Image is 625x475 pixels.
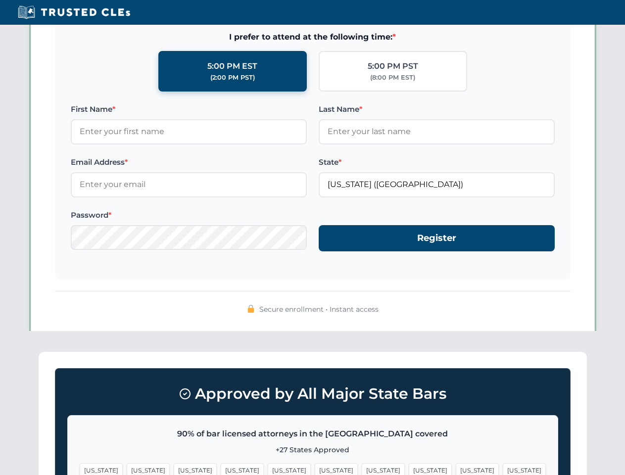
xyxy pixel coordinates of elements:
[247,305,255,313] img: 🔒
[15,5,133,20] img: Trusted CLEs
[207,60,257,73] div: 5:00 PM EST
[80,444,546,455] p: +27 States Approved
[210,73,255,83] div: (2:00 PM PST)
[259,304,379,315] span: Secure enrollment • Instant access
[71,209,307,221] label: Password
[319,119,555,144] input: Enter your last name
[71,156,307,168] label: Email Address
[71,172,307,197] input: Enter your email
[71,103,307,115] label: First Name
[71,31,555,44] span: I prefer to attend at the following time:
[319,225,555,251] button: Register
[368,60,418,73] div: 5:00 PM PST
[80,427,546,440] p: 90% of bar licensed attorneys in the [GEOGRAPHIC_DATA] covered
[67,380,558,407] h3: Approved by All Major State Bars
[319,103,555,115] label: Last Name
[71,119,307,144] input: Enter your first name
[319,172,555,197] input: Florida (FL)
[370,73,415,83] div: (8:00 PM EST)
[319,156,555,168] label: State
